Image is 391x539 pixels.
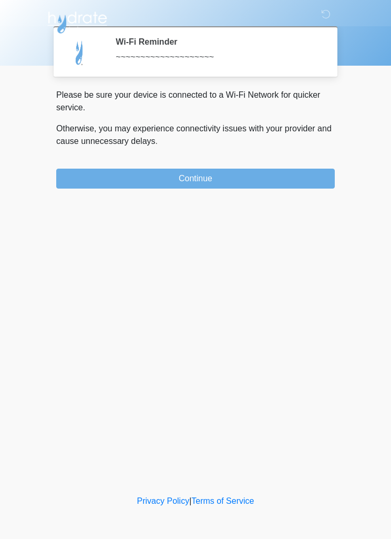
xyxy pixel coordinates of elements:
[156,137,158,146] span: .
[56,89,335,114] p: Please be sure your device is connected to a Wi-Fi Network for quicker service.
[116,51,319,64] div: ~~~~~~~~~~~~~~~~~~~~
[56,169,335,189] button: Continue
[191,496,254,505] a: Terms of Service
[56,122,335,148] p: Otherwise, you may experience connectivity issues with your provider and cause unnecessary delays
[64,37,96,68] img: Agent Avatar
[189,496,191,505] a: |
[46,8,109,34] img: Hydrate IV Bar - Chandler Logo
[137,496,190,505] a: Privacy Policy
